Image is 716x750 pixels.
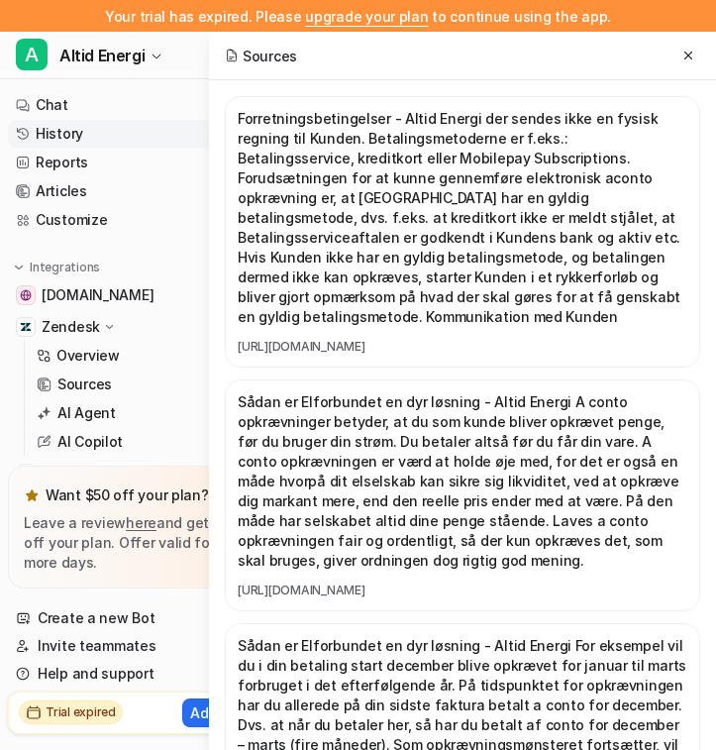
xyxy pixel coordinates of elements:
button: Integrations [8,258,106,277]
a: Sources [29,371,276,398]
h2: Sources [225,46,297,66]
p: Add billing [190,702,261,723]
p: Want $50 off your plan? [46,485,209,505]
img: expand menu [12,261,26,274]
p: Sådan er Elforbundet en dyr løsning - Altid Energi A conto opkrævninger betyder, at du som kunde ... [238,392,687,571]
p: Integrations [30,260,100,275]
a: Explore all integrations [8,460,276,487]
a: [URL][DOMAIN_NAME] [238,583,687,598]
a: AI Agent [29,399,276,427]
a: Articles [8,177,276,205]
img: explore all integrations [16,464,36,483]
a: Invite teammates [8,632,276,660]
a: Customize [8,206,276,234]
p: Forretningsbetingelser - Altid Energi der sendes ikke en fysisk regning til Kunden. Betalingsmeto... [238,109,687,327]
p: Sources [57,375,112,394]
button: Add billing [182,698,269,727]
a: Overview [29,342,276,370]
a: Reports [8,149,276,176]
img: Zendesk [20,321,32,333]
p: Overview [56,346,120,366]
span: [DOMAIN_NAME] [42,285,153,305]
img: star [24,487,40,503]
a: Chat [8,91,276,119]
span: A [16,39,48,70]
a: here [126,514,156,531]
span: Altid Energi [59,42,145,69]
p: Zendesk [42,317,100,337]
p: AI Agent [57,403,116,423]
a: [URL][DOMAIN_NAME] [238,339,687,355]
a: altidenergi.dk[DOMAIN_NAME] [8,281,276,309]
img: altidenergi.dk [20,289,32,301]
a: History [8,120,276,148]
a: Create a new Bot [8,604,276,632]
p: AI Copilot [57,432,123,452]
p: Leave a review and get $50 off your plan. Offer valid for 3 more days. [24,513,260,573]
a: Help and support [8,660,276,688]
a: upgrade your plan [305,8,428,25]
a: AI Copilot [29,428,276,456]
h2: Trial expired [46,703,116,721]
span: Explore all integrations [42,458,268,489]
